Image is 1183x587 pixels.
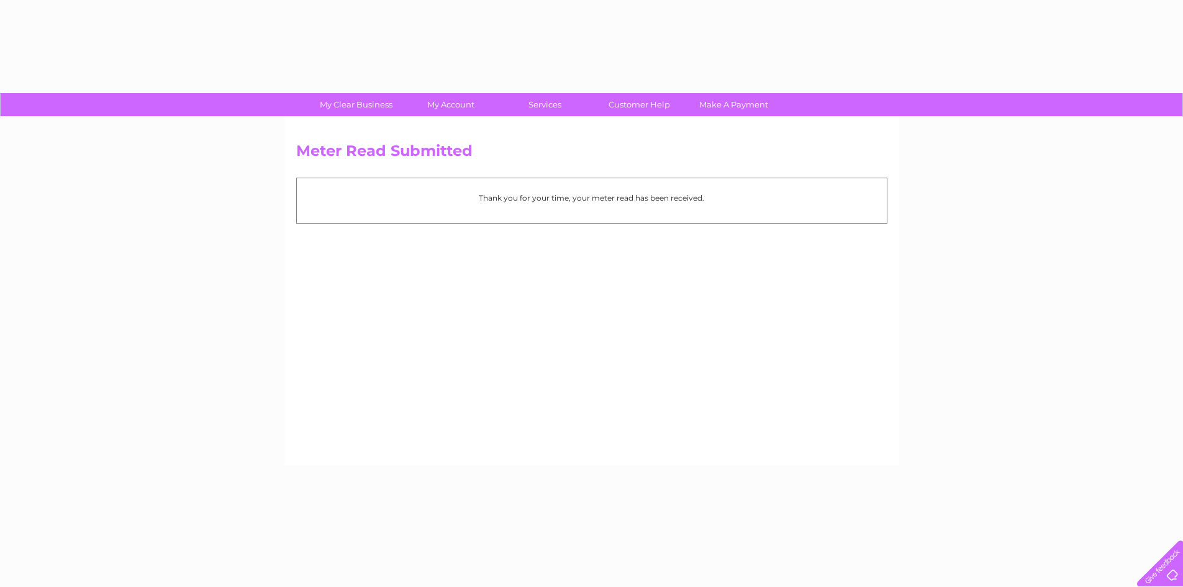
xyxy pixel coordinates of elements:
[588,93,691,116] a: Customer Help
[682,93,785,116] a: Make A Payment
[494,93,596,116] a: Services
[303,192,881,204] p: Thank you for your time, your meter read has been received.
[305,93,407,116] a: My Clear Business
[296,142,887,166] h2: Meter Read Submitted
[399,93,502,116] a: My Account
